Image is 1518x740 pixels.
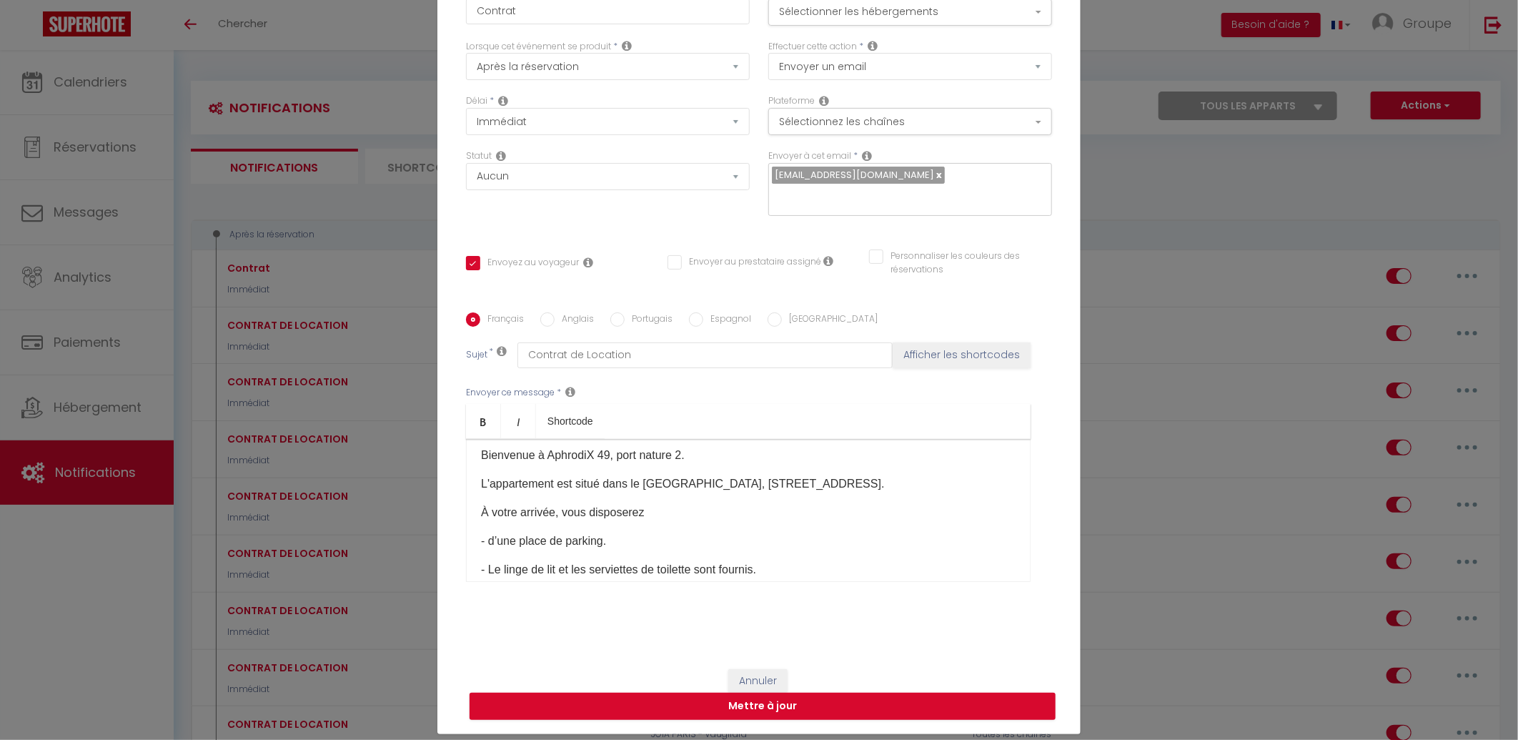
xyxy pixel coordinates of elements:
a: Bold [466,404,501,438]
label: [GEOGRAPHIC_DATA] [782,312,878,328]
i: Message [565,386,575,398]
label: Plateforme [768,94,815,108]
p: - d’une place de parking. [481,533,1016,550]
span: [EMAIL_ADDRESS][DOMAIN_NAME] [775,168,934,182]
i: Action Channel [819,95,829,107]
label: Lorsque cet événement se produit [466,40,611,54]
label: Effectuer cette action [768,40,857,54]
i: Booking status [496,150,506,162]
i: Action Time [498,95,508,107]
button: Sélectionnez les chaînes [768,108,1052,135]
p: Bienvenue à AphrodiX 49, port nature 2. [481,447,1016,464]
label: Français [480,312,524,328]
label: Statut [466,149,492,163]
a: Italic [501,404,536,438]
button: Afficher les shortcodes [893,342,1031,368]
i: Recipient [862,150,872,162]
a: Shortcode [536,404,605,438]
button: Mettre à jour [470,693,1056,720]
label: Portugais [625,312,673,328]
i: Event Occur [622,40,632,51]
label: Sujet [466,348,487,363]
i: Envoyer au prestataire si il est assigné [823,255,833,267]
p: - Le linge de lit et les serviettes de toilette sont fournis.​​ [481,561,1016,578]
p: L'appartement est situé dans le [GEOGRAPHIC_DATA], [STREET_ADDRESS]. [481,475,1016,493]
i: Subject [497,345,507,357]
button: Annuler [728,669,788,694]
i: Envoyer au voyageur [583,257,593,268]
label: Délai [466,94,487,108]
p: À votre arrivée, vous disposerez [481,504,1016,521]
label: Anglais [555,312,594,328]
label: Espagnol [703,312,751,328]
i: Action Type [868,40,878,51]
button: Ouvrir le widget de chat LiveChat [11,6,54,49]
label: Envoyer à cet email [768,149,851,163]
label: Envoyer ce message [466,386,555,400]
